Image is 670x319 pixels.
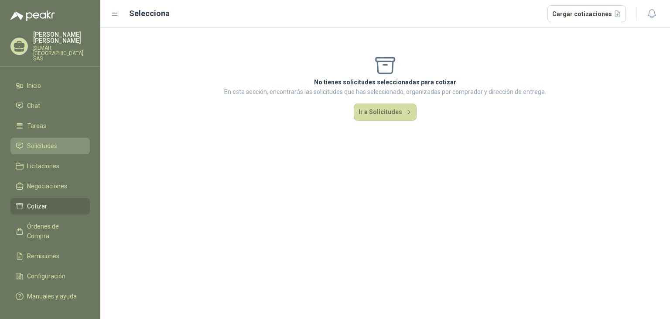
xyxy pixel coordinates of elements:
a: Remisiones [10,248,90,264]
a: Tareas [10,118,90,134]
h2: Selecciona [129,7,170,20]
span: Remisiones [27,251,59,261]
a: Licitaciones [10,158,90,174]
button: Cargar cotizaciones [547,5,626,23]
a: Configuración [10,268,90,284]
a: Inicio [10,77,90,94]
p: En esta sección, encontrarás las solicitudes que has seleccionado, organizadas por comprador y di... [224,87,546,97]
a: Negociaciones [10,178,90,194]
a: Solicitudes [10,138,90,154]
span: Configuración [27,271,65,281]
span: Solicitudes [27,141,57,151]
span: Chat [27,101,40,111]
span: Órdenes de Compra [27,222,82,241]
img: Logo peakr [10,10,55,21]
a: Órdenes de Compra [10,218,90,244]
span: Licitaciones [27,161,59,171]
a: Cotizar [10,198,90,215]
span: Inicio [27,81,41,90]
p: [PERSON_NAME] [PERSON_NAME] [33,31,90,44]
span: Manuales y ayuda [27,291,77,301]
button: Ir a Solicitudes [354,104,417,121]
span: Negociaciones [27,181,67,191]
p: SILMAR [GEOGRAPHIC_DATA] SAS [33,45,90,61]
a: Chat [10,97,90,114]
p: No tienes solicitudes seleccionadas para cotizar [224,77,546,87]
span: Cotizar [27,201,47,211]
a: Manuales y ayuda [10,288,90,305]
span: Tareas [27,121,46,131]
